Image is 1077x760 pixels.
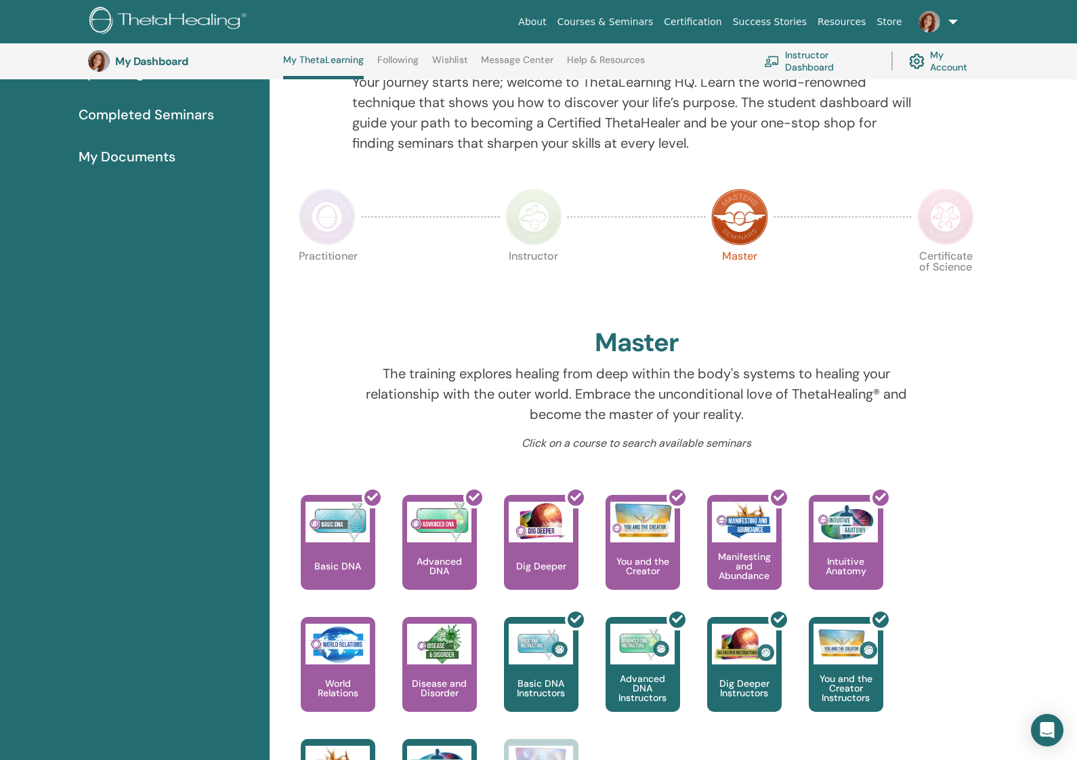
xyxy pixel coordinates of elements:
img: Advanced DNA Instructors [610,624,675,664]
p: Dig Deeper Instructors [707,679,782,698]
img: Basic DNA Instructors [509,624,573,664]
img: default.jpg [88,50,110,72]
a: Dig Deeper Dig Deeper [504,495,578,617]
img: World Relations [305,624,370,664]
span: My Documents [79,146,175,167]
a: Dig Deeper Instructors Dig Deeper Instructors [707,617,782,739]
p: Intuitive Anatomy [809,557,883,576]
a: Advanced DNA Instructors Advanced DNA Instructors [606,617,680,739]
a: Instructor Dashboard [764,46,875,76]
a: My Account [909,46,981,76]
p: Click on a course to search available seminars [352,435,921,452]
span: Completed Seminars [79,104,214,125]
a: Success Stories [727,9,812,35]
a: Basic DNA Instructors Basic DNA Instructors [504,617,578,739]
img: Disease and Disorder [407,624,471,664]
img: logo.png [89,7,251,37]
p: Your journey starts here; welcome to ThetaLearning HQ. Learn the world-renowned technique that sh... [352,72,921,153]
p: Dig Deeper [511,561,572,571]
img: Instructor [505,188,562,245]
img: Manifesting and Abundance [712,502,776,542]
a: Manifesting and Abundance Manifesting and Abundance [707,495,782,617]
h3: My Dashboard [115,55,251,68]
a: World Relations World Relations [301,617,375,739]
p: World Relations [301,679,375,698]
p: You and the Creator [606,557,680,576]
img: You and the Creator Instructors [814,624,878,664]
a: Courses & Seminars [552,9,659,35]
a: Resources [812,9,872,35]
img: Dig Deeper Instructors [712,624,776,664]
img: You and the Creator [610,502,675,539]
a: Basic DNA Basic DNA [301,495,375,617]
a: About [513,9,551,35]
p: Manifesting and Abundance [707,552,782,580]
img: Advanced DNA [407,502,471,542]
img: Practitioner [299,188,356,245]
a: Help & Resources [567,54,645,76]
img: Intuitive Anatomy [814,502,878,542]
p: Advanced DNA [402,557,477,576]
a: Wishlist [432,54,468,76]
img: default.jpg [918,11,940,33]
a: Advanced DNA Advanced DNA [402,495,477,617]
p: The training explores healing from deep within the body's systems to healing your relationship wi... [352,363,921,424]
a: Message Center [481,54,553,76]
div: Open Intercom Messenger [1031,714,1063,746]
p: You and the Creator Instructors [809,674,883,702]
a: Following [377,54,419,76]
img: Dig Deeper [509,502,573,542]
img: Certificate of Science [917,188,974,245]
a: Store [872,9,908,35]
p: Certificate of Science [917,251,974,308]
img: cog.svg [909,50,925,73]
a: Certification [658,9,727,35]
img: Basic DNA [305,502,370,542]
p: Disease and Disorder [402,679,477,698]
p: Advanced DNA Instructors [606,674,680,702]
p: Basic DNA Instructors [504,679,578,698]
a: You and the Creator Instructors You and the Creator Instructors [809,617,883,739]
h2: Master [595,327,679,359]
p: Master [711,251,768,308]
p: Practitioner [299,251,356,308]
a: Disease and Disorder Disease and Disorder [402,617,477,739]
a: Intuitive Anatomy Intuitive Anatomy [809,495,883,617]
img: chalkboard-teacher.svg [764,56,780,67]
img: Master [711,188,768,245]
a: My ThetaLearning [283,54,364,79]
p: Instructor [505,251,562,308]
a: You and the Creator You and the Creator [606,495,680,617]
